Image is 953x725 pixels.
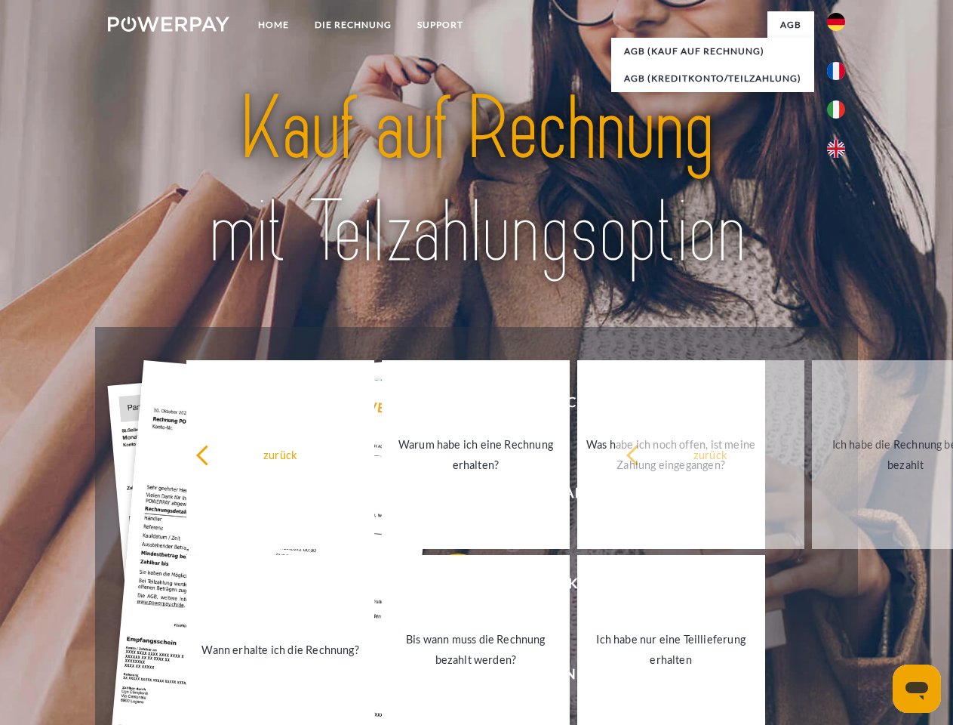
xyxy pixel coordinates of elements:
[767,11,814,39] a: agb
[195,444,365,464] div: zurück
[611,65,814,92] a: AGB (Kreditkonto/Teilzahlung)
[144,72,809,289] img: title-powerpay_de.svg
[391,629,561,670] div: Bis wann muss die Rechnung bezahlt werden?
[827,13,845,31] img: de
[827,62,845,80] img: fr
[391,434,561,475] div: Warum habe ich eine Rechnung erhalten?
[245,11,302,39] a: Home
[611,38,814,65] a: AGB (Kauf auf Rechnung)
[108,17,229,32] img: logo-powerpay-white.svg
[827,100,845,119] img: it
[827,140,845,158] img: en
[577,360,765,549] a: Was habe ich noch offen, ist meine Zahlung eingegangen?
[302,11,404,39] a: DIE RECHNUNG
[195,639,365,659] div: Wann erhalte ich die Rechnung?
[586,629,756,670] div: Ich habe nur eine Teillieferung erhalten
[586,434,756,475] div: Was habe ich noch offen, ist meine Zahlung eingegangen?
[893,665,941,713] iframe: Schaltfläche zum Öffnen des Messaging-Fensters
[404,11,476,39] a: SUPPORT
[626,444,795,464] div: zurück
